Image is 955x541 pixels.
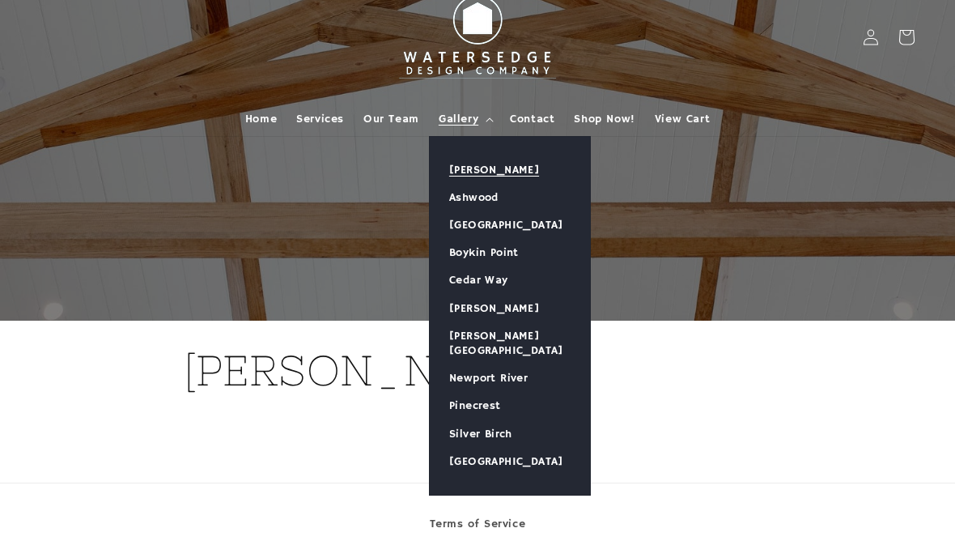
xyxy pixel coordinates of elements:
a: Ashwood [430,184,590,211]
span: Services [296,112,344,126]
a: Shop Now! [564,102,644,136]
a: [GEOGRAPHIC_DATA] [430,211,590,239]
a: Terms of Service [430,514,526,539]
a: Silver Birch [430,420,590,448]
a: Services [286,102,354,136]
a: [PERSON_NAME][GEOGRAPHIC_DATA] [430,322,590,364]
a: [PERSON_NAME] [430,156,590,184]
a: Newport River [430,364,590,392]
a: View Cart [645,102,719,136]
a: Our Team [354,102,429,136]
span: Shop Now! [574,112,635,126]
a: Pinecrest [430,392,590,420]
h1: [PERSON_NAME] [184,343,771,398]
span: Home [245,112,277,126]
a: Contact [500,102,564,136]
span: View Cart [655,112,710,126]
a: [GEOGRAPHIC_DATA] [430,448,590,475]
a: Boykin Point [430,239,590,266]
span: Contact [510,112,554,126]
summary: Gallery [429,102,500,136]
a: Home [236,102,286,136]
span: Our Team [363,112,419,126]
a: Cedar Way [430,266,590,294]
span: Gallery [439,112,478,126]
a: [PERSON_NAME] [430,295,590,322]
